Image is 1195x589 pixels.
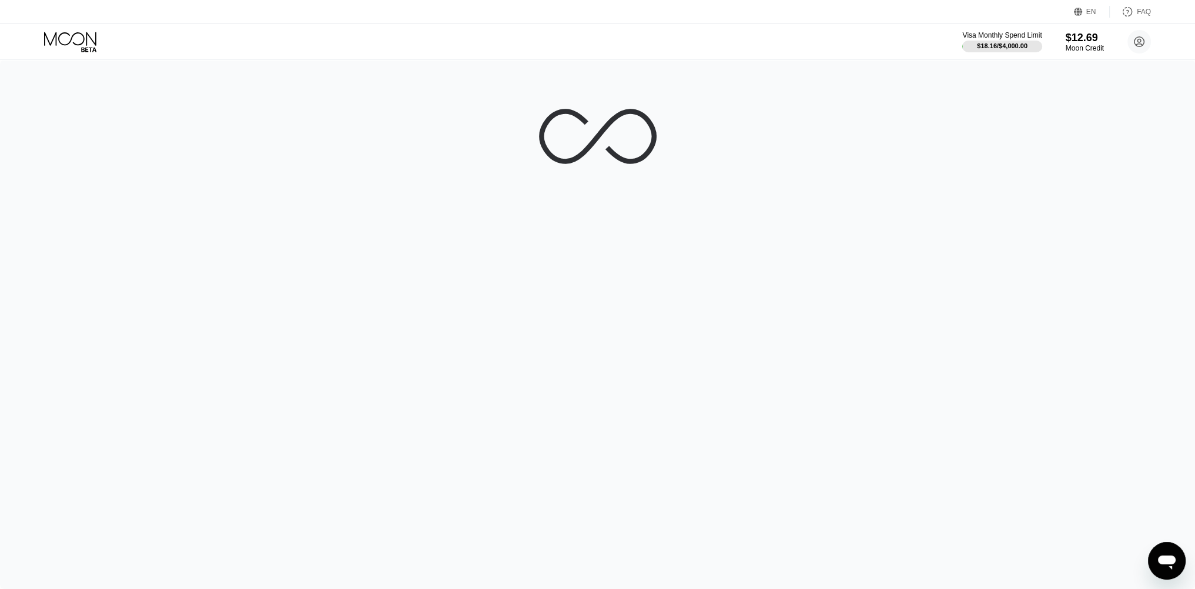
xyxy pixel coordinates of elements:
div: $12.69 [1066,32,1104,44]
div: FAQ [1137,8,1151,16]
div: $18.16 / $4,000.00 [977,42,1027,49]
div: $12.69Moon Credit [1066,32,1104,52]
div: EN [1074,6,1110,18]
div: Visa Monthly Spend Limit$18.16/$4,000.00 [962,31,1042,52]
div: FAQ [1110,6,1151,18]
div: Visa Monthly Spend Limit [962,31,1042,39]
div: EN [1086,8,1096,16]
div: Moon Credit [1066,44,1104,52]
iframe: Nút để khởi chạy cửa sổ nhắn tin [1148,542,1186,580]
